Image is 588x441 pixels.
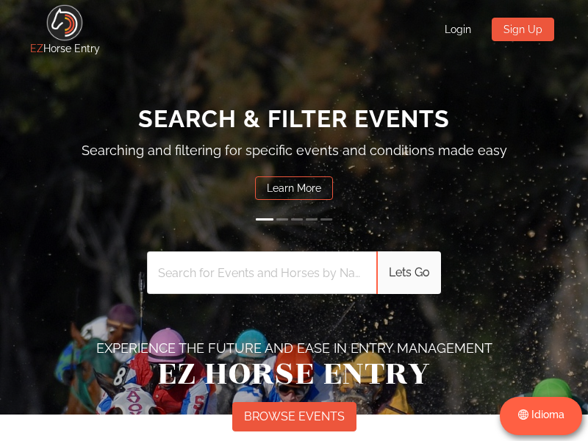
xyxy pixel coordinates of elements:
[445,24,471,35] a: Login
[21,4,109,57] a: ez horse logoEZHorse Entry
[21,41,109,57] p: Horse Entry
[256,218,273,220] button: 1
[492,24,554,35] a: Sign Up
[30,43,43,54] span: EZ
[73,140,514,160] p: Searching and filtering for specific events and conditions made easy
[232,402,356,431] button: BROWSE EVENTS
[510,407,572,423] h4: Idioma
[320,218,332,220] button: 5
[46,4,83,41] img: ez horse logo
[291,218,303,220] button: 3
[376,251,441,294] button: Lets Go
[232,411,356,423] a: BROWSE EVENTS
[492,18,554,41] button: Sign Up
[73,105,514,133] h2: Search & Filter Events
[255,182,333,194] a: Learn More
[147,251,376,294] input: Search for Events and Horses by Name, State, Track, Owners, Trainers and Breeders
[276,218,288,220] button: 2
[518,409,528,420] i: icon: global
[306,218,318,220] button: 4
[255,176,333,200] button: Learn More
